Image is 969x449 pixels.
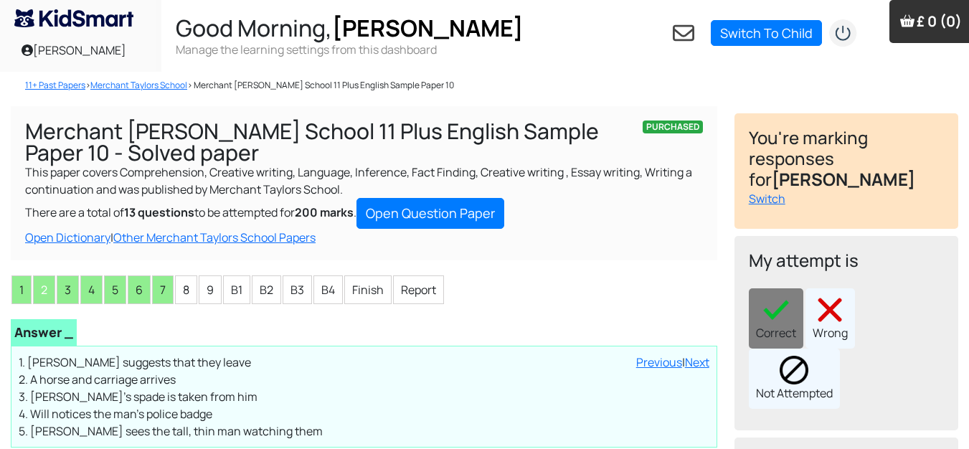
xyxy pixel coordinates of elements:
div: Not Attempted [749,349,840,409]
b: 200 marks [295,204,354,220]
li: 2 [33,275,55,304]
nav: > > Merchant [PERSON_NAME] School 11 Plus English Sample Paper 10 [11,79,704,92]
li: 7 [152,275,174,304]
li: Finish [344,275,392,304]
li: 3 [57,275,79,304]
h3: Manage the learning settings from this dashboard [176,42,524,57]
li: Report [393,275,444,304]
img: block.png [780,356,808,384]
h2: Good Morning, [176,14,524,42]
li: 5 [104,275,126,304]
span: £ 0 (0) [917,11,962,31]
a: Other Merchant Taylors School Papers [113,230,316,245]
a: Next [685,354,709,370]
img: cross40x40.png [816,296,844,324]
li: 8 [175,275,197,304]
b: [PERSON_NAME] [772,167,915,191]
li: B2 [252,275,281,304]
li: B3 [283,275,312,304]
li: 4 [80,275,103,304]
a: Open Dictionary [25,230,110,245]
a: 11+ Past Papers [25,79,85,91]
a: Switch To Child [711,20,822,46]
h1: Merchant [PERSON_NAME] School 11 Plus English Sample Paper 10 - Solved paper [25,120,703,164]
a: Open Question Paper [356,198,504,229]
li: 1 [11,275,32,304]
h4: You're marking responses for [749,128,944,189]
b: 13 questions [124,204,194,220]
span: [PERSON_NAME] [332,12,524,44]
li: 6 [128,275,151,304]
a: Previous [636,354,682,370]
span: PURCHASED [643,120,703,133]
b: Answer _ [14,323,73,341]
h4: My attempt is [749,250,944,271]
li: B1 [223,275,250,304]
div: | [25,229,703,246]
li: 9 [199,275,222,304]
div: | [636,354,709,371]
div: This paper covers Comprehension, Creative writing, Language, Inference, Fact Finding, Creative wr... [11,106,717,260]
a: Merchant Taylors School [90,79,187,91]
div: Wrong [805,288,855,349]
p: 1. [PERSON_NAME] suggests that they leave 2. A horse and carriage arrives 3. [PERSON_NAME]'s spad... [19,354,709,440]
li: B4 [313,275,343,304]
img: Your items in the shopping basket [900,14,914,28]
img: KidSmart logo [14,9,133,27]
a: Switch [749,191,785,207]
img: logout2.png [828,19,857,47]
